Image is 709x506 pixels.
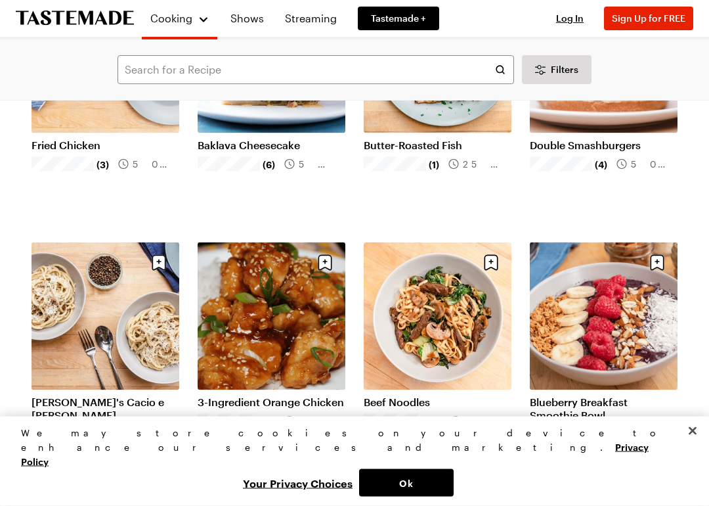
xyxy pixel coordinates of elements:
button: Save recipe [146,250,171,275]
button: Save recipe [312,250,337,275]
a: Tastemade + [358,7,439,30]
a: Beef Noodles [364,396,511,409]
div: We may store cookies on your device to enhance our services and marketing. [21,426,677,469]
a: Baklava Cheesecake [198,139,345,152]
button: Ok [359,469,454,497]
a: Blueberry Breakfast Smoothie Bowl [530,396,677,422]
button: Sign Up for FREE [604,7,693,30]
a: To Tastemade Home Page [16,11,134,26]
a: Butter-Roasted Fish [364,139,511,152]
span: Sign Up for FREE [612,12,685,24]
button: Close [678,417,707,446]
button: Save recipe [479,250,504,275]
div: Privacy [21,426,677,497]
a: [PERSON_NAME]'s Cacio e [PERSON_NAME] [32,396,179,422]
span: Log In [556,12,584,24]
button: Cooking [150,5,209,32]
span: Tastemade + [371,12,426,25]
span: Cooking [150,12,192,24]
button: Log In [544,12,596,25]
button: Save recipe [645,250,670,275]
button: Desktop filters [522,55,591,84]
span: Filters [551,63,578,76]
input: Search for a Recipe [118,55,514,84]
button: Your Privacy Choices [236,469,359,497]
a: 3-Ingredient Orange Chicken [198,396,345,409]
a: Fried Chicken [32,139,179,152]
a: Double Smashburgers [530,139,677,152]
